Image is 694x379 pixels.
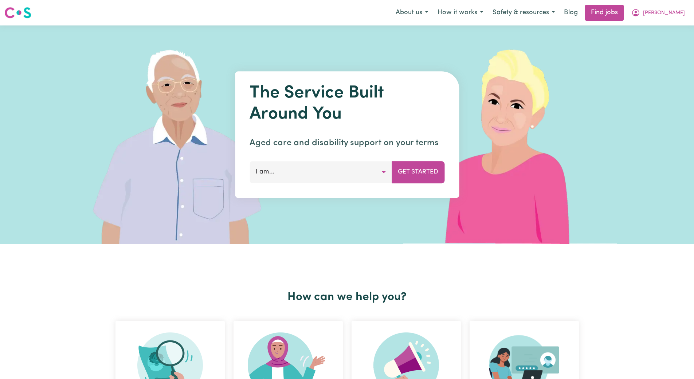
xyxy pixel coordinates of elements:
[643,9,685,17] span: [PERSON_NAME]
[627,5,690,20] button: My Account
[4,4,31,21] a: Careseekers logo
[250,83,444,125] h1: The Service Built Around You
[250,161,392,183] button: I am...
[250,136,444,149] p: Aged care and disability support on your terms
[392,161,444,183] button: Get Started
[4,6,31,19] img: Careseekers logo
[560,5,582,21] a: Blog
[585,5,624,21] a: Find jobs
[433,5,488,20] button: How it works
[488,5,560,20] button: Safety & resources
[111,290,583,304] h2: How can we help you?
[391,5,433,20] button: About us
